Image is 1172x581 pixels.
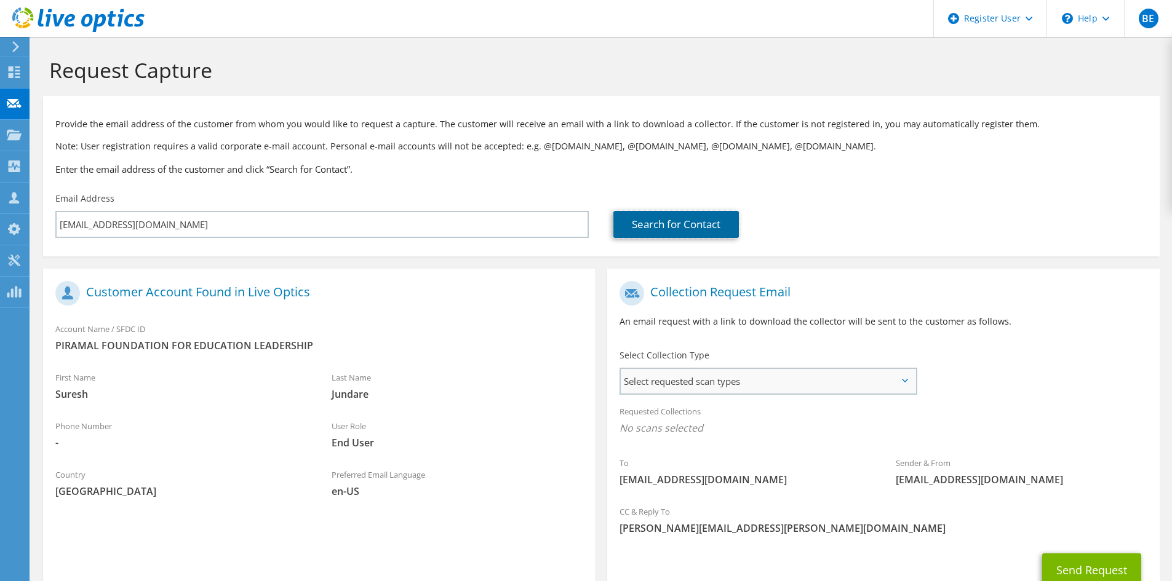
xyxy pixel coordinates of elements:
div: First Name [43,365,319,407]
span: [EMAIL_ADDRESS][DOMAIN_NAME] [620,473,871,486]
div: Last Name [319,365,596,407]
h1: Request Capture [49,57,1147,83]
span: en-US [332,484,583,498]
p: An email request with a link to download the collector will be sent to the customer as follows. [620,315,1147,328]
span: [PERSON_NAME][EMAIL_ADDRESS][PERSON_NAME][DOMAIN_NAME] [620,521,1147,535]
h3: Enter the email address of the customer and click “Search for Contact”. [55,162,1147,176]
svg: \n [1062,13,1073,24]
div: Account Name / SFDC ID [43,316,595,358]
h1: Customer Account Found in Live Optics [55,281,576,306]
div: User Role [319,413,596,456]
span: Suresh [55,387,307,401]
div: CC & Reply To [607,499,1159,541]
label: Email Address [55,192,114,205]
div: Country [43,462,319,504]
div: Phone Number [43,413,319,456]
span: - [55,436,307,449]
a: Search for Contact [613,211,739,238]
span: [EMAIL_ADDRESS][DOMAIN_NAME] [896,473,1147,486]
p: Note: User registration requires a valid corporate e-mail account. Personal e-mail accounts will ... [55,140,1147,153]
span: No scans selected [620,421,1147,435]
div: Preferred Email Language [319,462,596,504]
span: [GEOGRAPHIC_DATA] [55,484,307,498]
div: Sender & From [883,450,1160,492]
h1: Collection Request Email [620,281,1141,306]
div: To [607,450,883,492]
span: BE [1139,9,1158,28]
div: Requested Collections [607,398,1159,444]
span: PIRAMAL FOUNDATION FOR EDUCATION LEADERSHIP [55,339,583,352]
label: Select Collection Type [620,349,709,362]
span: Jundare [332,387,583,401]
span: Select requested scan types [621,369,915,393]
span: End User [332,436,583,449]
p: Provide the email address of the customer from whom you would like to request a capture. The cust... [55,117,1147,131]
